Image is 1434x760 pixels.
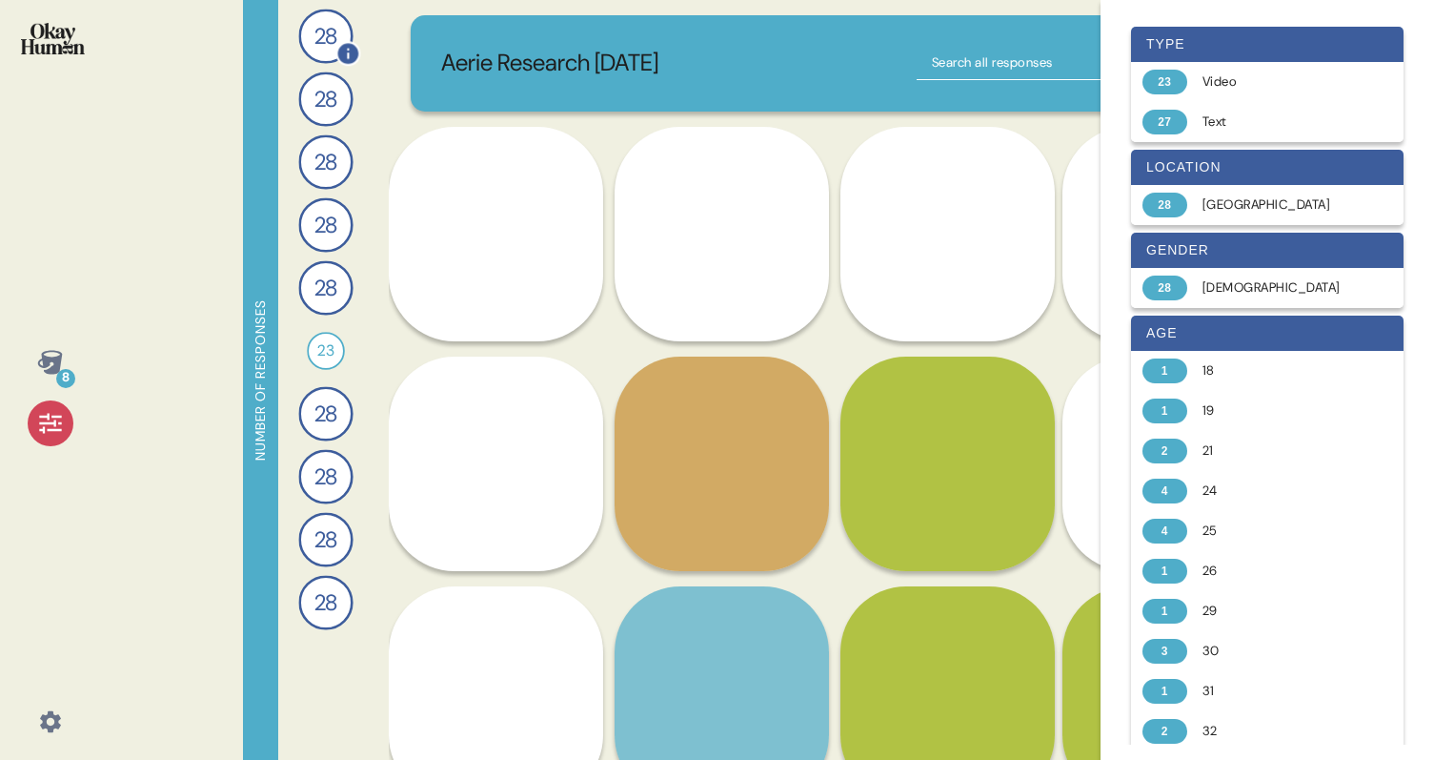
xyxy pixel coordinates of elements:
[313,19,337,52] span: 28
[1142,359,1187,383] div: 1
[1202,722,1354,741] div: 32
[1202,642,1354,661] div: 30
[1202,72,1354,92] div: Video
[1142,599,1187,624] div: 1
[1142,719,1187,744] div: 2
[1142,276,1187,300] div: 28
[1202,602,1354,621] div: 29
[917,46,1155,80] input: Search all responses
[1202,442,1354,461] div: 21
[1202,113,1354,132] div: Text
[313,523,337,556] span: 28
[313,585,337,619] span: 28
[1142,70,1187,94] div: 23
[313,397,337,430] span: 28
[1202,195,1354,215] div: [GEOGRAPHIC_DATA]
[56,369,75,388] div: 8
[1131,150,1404,185] div: location
[313,208,337,241] span: 28
[1131,233,1404,268] div: gender
[441,46,658,81] p: Aerie Research [DATE]
[313,271,337,304] span: 28
[1142,559,1187,584] div: 1
[1202,522,1354,541] div: 25
[1202,361,1354,380] div: 18
[1142,679,1187,704] div: 1
[313,460,337,493] span: 28
[1142,519,1187,544] div: 4
[1202,482,1354,501] div: 24
[313,145,337,178] span: 28
[1202,562,1354,581] div: 26
[1202,278,1354,298] div: [DEMOGRAPHIC_DATA]
[1202,682,1354,701] div: 31
[1131,316,1404,351] div: age
[1142,639,1187,664] div: 3
[1142,439,1187,463] div: 2
[313,82,337,115] span: 28
[1142,399,1187,423] div: 1
[1142,193,1187,217] div: 28
[21,23,85,54] img: okayhuman.3b1b6348.png
[1131,27,1404,62] div: type
[317,339,333,362] span: 23
[1202,401,1354,421] div: 19
[1142,110,1187,134] div: 27
[1142,479,1187,503] div: 4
